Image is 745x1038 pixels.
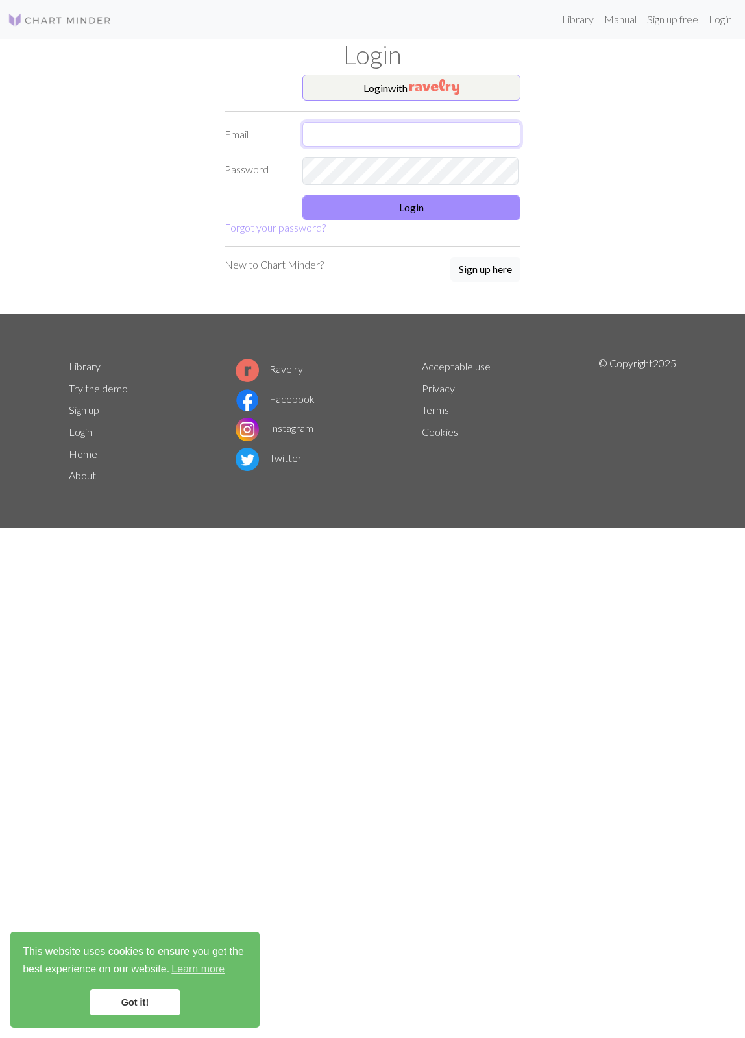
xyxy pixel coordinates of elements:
[642,6,703,32] a: Sign up free
[236,359,259,382] img: Ravelry logo
[217,122,295,147] label: Email
[598,356,676,487] p: © Copyright 2025
[422,404,449,416] a: Terms
[69,426,92,438] a: Login
[236,389,259,412] img: Facebook logo
[422,426,458,438] a: Cookies
[450,257,520,282] button: Sign up here
[409,79,459,95] img: Ravelry
[69,360,101,372] a: Library
[69,404,99,416] a: Sign up
[236,363,303,375] a: Ravelry
[599,6,642,32] a: Manual
[302,195,520,220] button: Login
[69,382,128,394] a: Try the demo
[557,6,599,32] a: Library
[422,382,455,394] a: Privacy
[225,221,326,234] a: Forgot your password?
[236,452,302,464] a: Twitter
[450,257,520,283] a: Sign up here
[61,39,684,69] h1: Login
[236,422,313,434] a: Instagram
[90,989,180,1015] a: dismiss cookie message
[169,960,226,979] a: learn more about cookies
[302,75,520,101] button: Loginwith
[236,418,259,441] img: Instagram logo
[422,360,491,372] a: Acceptable use
[236,448,259,471] img: Twitter logo
[8,12,112,28] img: Logo
[23,944,247,979] span: This website uses cookies to ensure you get the best experience on our website.
[225,257,324,272] p: New to Chart Minder?
[10,932,260,1028] div: cookieconsent
[703,6,737,32] a: Login
[236,392,315,405] a: Facebook
[217,157,295,186] label: Password
[69,469,96,481] a: About
[69,448,97,460] a: Home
